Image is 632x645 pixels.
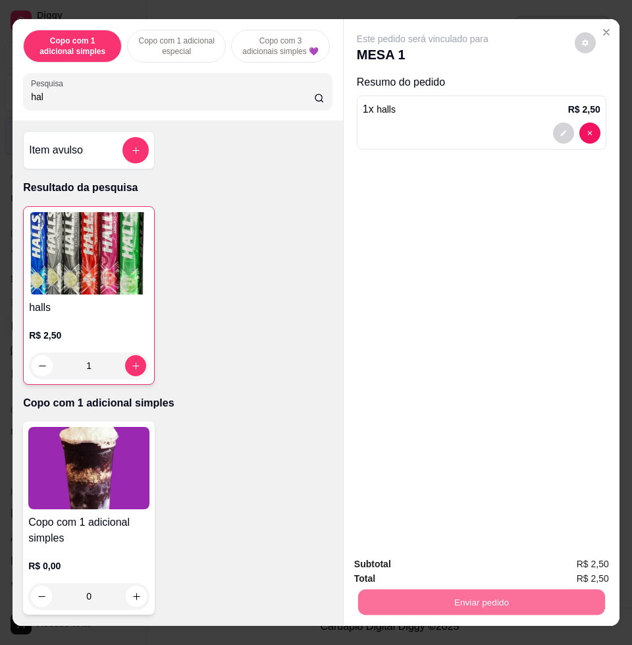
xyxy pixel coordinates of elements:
[138,36,215,57] p: Copo com 1 adicional especial
[31,78,68,89] label: Pesquisa
[28,427,149,509] img: product-image
[31,90,314,103] input: Pesquisa
[34,36,111,57] p: Copo com 1 adicional simples
[357,45,488,64] p: MESA 1
[596,22,617,43] button: Close
[553,123,574,144] button: decrease-product-quantity
[32,355,53,376] button: decrease-product-quantity
[125,355,146,376] button: increase-product-quantity
[29,329,149,342] p: R$ 2,50
[242,36,319,57] p: Copo com 3 adicionais simples 💜
[358,589,605,615] button: Enviar pedido
[377,104,396,115] span: halls
[29,300,149,316] h4: halls
[29,142,83,158] h4: Item avulso
[28,515,149,546] h4: Copo com 1 adicional simples
[579,123,600,144] button: decrease-product-quantity
[29,212,149,294] img: product-image
[575,32,596,53] button: decrease-product-quantity
[354,573,375,584] strong: Total
[28,559,149,573] p: R$ 0,00
[363,101,396,117] p: 1 x
[23,180,332,196] p: Resultado da pesquisa
[568,103,600,116] p: R$ 2,50
[122,137,149,163] button: add-separate-item
[23,395,332,411] p: Copo com 1 adicional simples
[23,625,332,641] p: Copo com 1 adicional especial
[357,74,606,90] p: Resumo do pedido
[357,32,488,45] p: Este pedido será vinculado para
